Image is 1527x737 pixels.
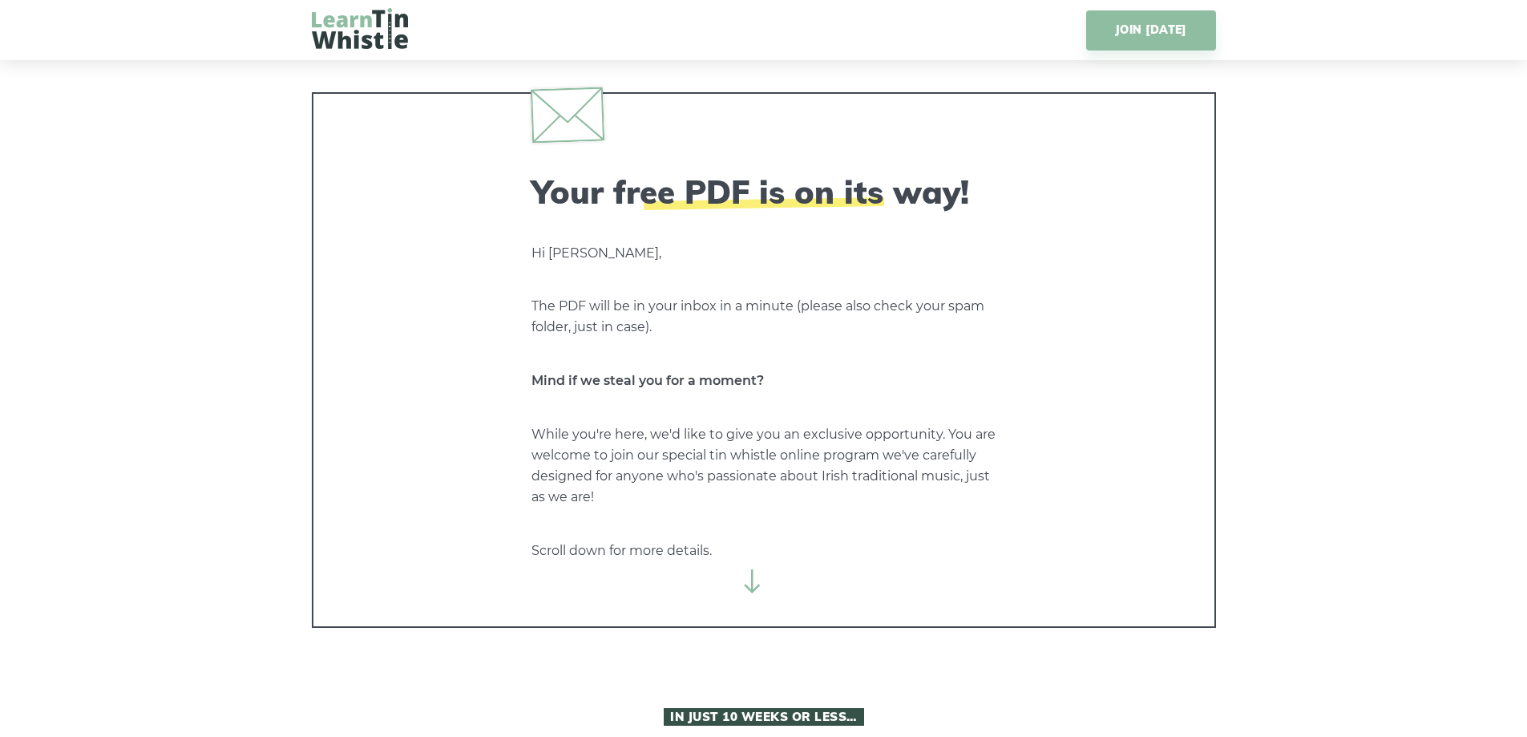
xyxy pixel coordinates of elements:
[531,541,996,561] p: Scroll down for more details.
[531,373,764,388] strong: Mind if we steal you for a moment?
[531,424,996,508] p: While you're here, we'd like to give you an exclusive opportunity. You are welcome to join our sp...
[531,243,996,264] p: Hi [PERSON_NAME],
[531,172,996,211] h2: Your free PDF is on its way!
[1086,10,1215,51] a: JOIN [DATE]
[312,8,408,49] img: LearnTinWhistle.com
[664,708,864,726] span: In Just 10 Weeks or Less…
[531,296,996,338] p: The PDF will be in your inbox in a minute (please also check your spam folder, just in case).
[530,87,604,143] img: envelope.svg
